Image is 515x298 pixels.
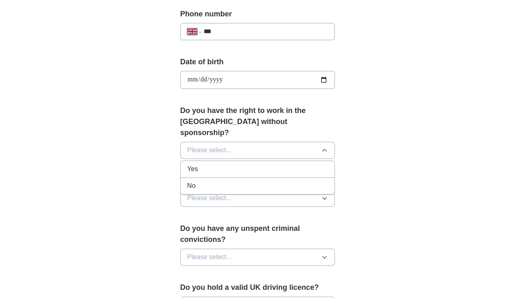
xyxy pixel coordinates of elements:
label: Do you hold a valid UK driving licence? [180,282,335,293]
button: Please select... [180,142,335,159]
button: Please select... [180,248,335,266]
span: Yes [187,164,198,174]
label: Do you have any unspent criminal convictions? [180,223,335,245]
label: Date of birth [180,56,335,68]
span: Please select... [187,252,232,262]
button: Please select... [180,190,335,207]
span: Please select... [187,193,232,203]
label: Do you have the right to work in the [GEOGRAPHIC_DATA] without sponsorship? [180,105,335,138]
span: No [187,181,195,191]
label: Phone number [180,9,335,20]
span: Please select... [187,145,232,155]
